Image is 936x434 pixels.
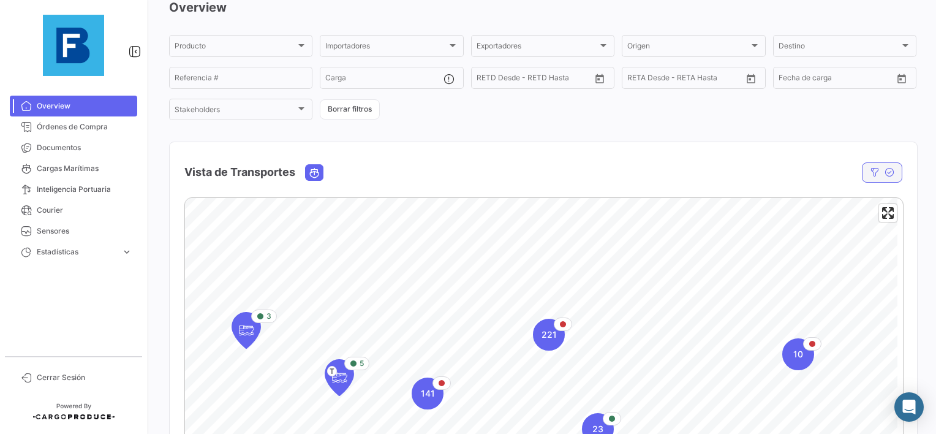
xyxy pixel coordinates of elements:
input: Desde [627,75,649,84]
span: expand_more [121,246,132,257]
button: Open calendar [591,69,609,88]
span: 141 [421,387,435,400]
span: 221 [542,329,557,341]
a: Overview [10,96,137,116]
button: Open calendar [893,69,911,88]
img: 12429640-9da8-4fa2-92c4-ea5716e443d2.jpg [43,15,104,76]
span: Destino [779,44,900,52]
span: Importadores [325,44,447,52]
span: Courier [37,205,132,216]
input: Desde [477,75,499,84]
span: Overview [37,101,132,112]
span: Cerrar Sesión [37,372,132,383]
span: Órdenes de Compra [37,121,132,132]
span: Cargas Marítimas [37,163,132,174]
div: Map marker [325,359,354,396]
div: Abrir Intercom Messenger [894,392,924,422]
span: Exportadores [477,44,598,52]
a: Inteligencia Portuaria [10,179,137,200]
input: Desde [779,75,801,84]
button: Open calendar [742,69,760,88]
h4: Vista de Transportes [184,164,295,181]
div: Map marker [412,378,443,409]
button: Borrar filtros [320,99,380,120]
a: Sensores [10,221,137,242]
span: 5 [360,358,364,369]
a: Documentos [10,137,137,158]
span: Origen [627,44,749,52]
a: Courier [10,200,137,221]
span: Documentos [37,142,132,153]
div: Map marker [533,319,565,351]
input: Hasta [809,75,864,84]
a: Órdenes de Compra [10,116,137,137]
span: 3 [266,311,271,322]
a: Cargas Marítimas [10,158,137,179]
button: Enter fullscreen [879,204,897,222]
span: Producto [175,44,296,52]
input: Hasta [507,75,562,84]
span: Sensores [37,226,132,237]
div: Map marker [232,312,261,349]
input: Hasta [658,75,712,84]
span: T [327,366,337,376]
span: Estadísticas [37,246,116,257]
span: 10 [793,348,803,360]
div: Map marker [782,338,814,370]
button: Ocean [306,165,323,180]
span: Stakeholders [175,107,296,116]
span: Inteligencia Portuaria [37,184,132,195]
